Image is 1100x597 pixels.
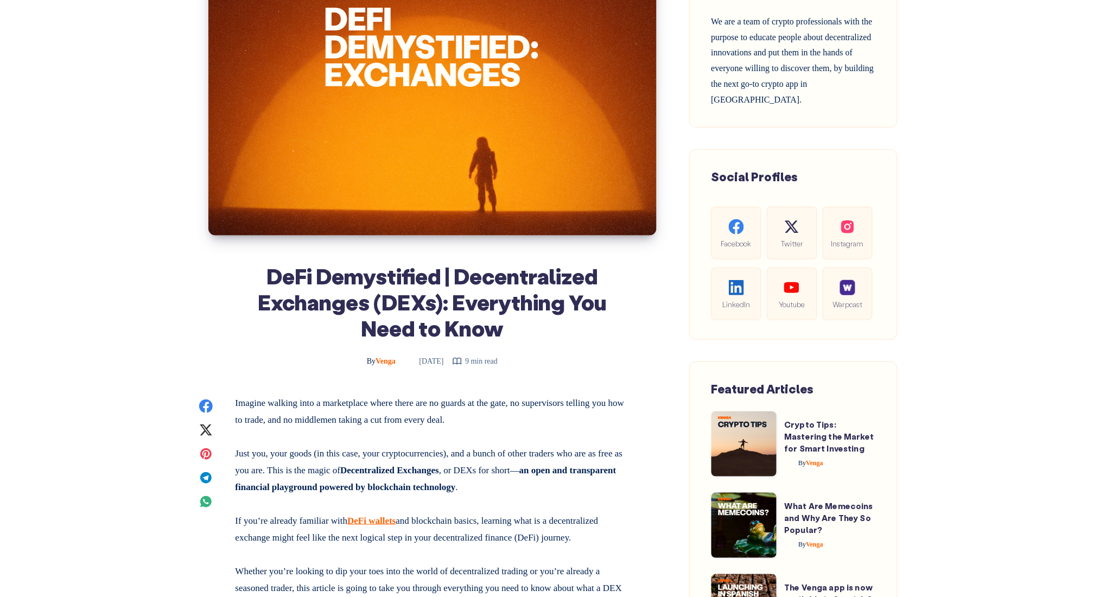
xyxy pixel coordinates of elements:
[785,459,824,467] a: ByVenga
[767,268,817,320] a: Youtube
[831,298,864,310] span: Warpcast
[785,500,874,535] a: What Are Memecoins and Why Are They So Popular?
[340,465,439,475] strong: Decentralized Exchanges
[236,395,630,428] p: Imagine walking into a marketplace where there are no guards at the gate, no supervisors telling ...
[799,541,824,548] span: Venga
[711,169,798,185] span: Social Profiles
[367,357,396,365] span: Venga
[711,268,761,320] a: LinkedIn
[799,459,806,467] span: By
[347,516,396,526] a: DeFi wallets
[711,17,874,104] span: We are a team of crypto professionals with the purpose to educate people about decentralized inno...
[711,381,814,397] span: Featured Articles
[452,354,498,368] div: 9 min read
[831,237,864,250] span: Instagram
[720,237,753,250] span: Facebook
[823,268,873,320] a: Warpcast
[785,419,874,454] a: Crypto Tips: Mastering the Market for Smart Investing
[711,207,761,259] a: Facebook
[785,541,824,548] a: ByVenga
[775,237,808,250] span: Twitter
[236,465,616,492] strong: an open and transparent financial playground powered by blockchain technology
[729,280,744,295] img: social-linkedin.be646fe421ccab3a2ad91cb58bdc9694.svg
[236,441,630,496] p: Just you, your goods (in this case, your cryptocurrencies), and a bunch of other traders who are ...
[236,509,630,546] p: If you’re already familiar with and blockchain basics, learning what is a decentralized exchange ...
[404,357,444,365] time: [DATE]
[799,541,806,548] span: By
[799,459,824,467] span: Venga
[784,280,799,295] img: social-youtube.99db9aba05279f803f3e7a4a838dfb6c.svg
[720,298,753,310] span: LinkedIn
[823,207,873,259] a: Instagram
[767,207,817,259] a: Twitter
[775,298,808,310] span: Youtube
[840,280,855,295] img: social-warpcast.e8a23a7ed3178af0345123c41633f860.png
[367,357,376,365] span: By
[236,263,630,341] h1: DeFi Demystified | Decentralized Exchanges (DEXs): Everything You Need to Know
[367,357,398,365] a: ByVenga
